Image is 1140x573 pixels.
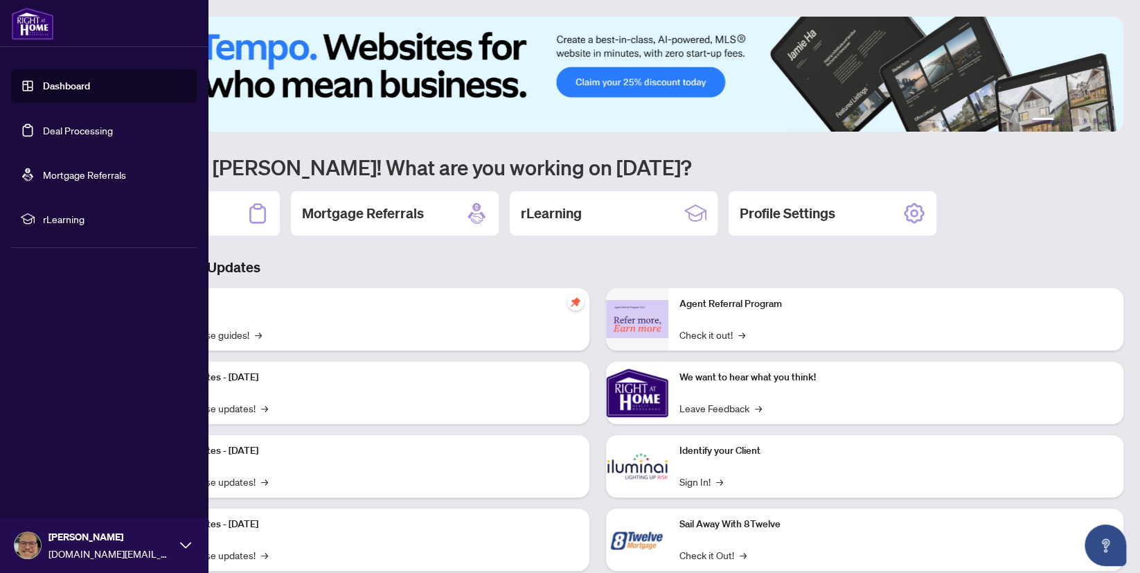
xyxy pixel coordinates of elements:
p: We want to hear what you think! [679,370,1112,385]
a: Leave Feedback→ [679,400,762,416]
img: Sail Away With 8Twelve [606,509,668,571]
img: Profile Icon [15,532,41,558]
span: → [755,400,762,416]
a: Mortgage Referrals [43,168,126,181]
h2: Mortgage Referrals [302,204,424,223]
img: logo [11,7,54,40]
button: 1 [1032,118,1054,123]
h3: Brokerage & Industry Updates [72,258,1123,277]
button: 6 [1104,118,1110,123]
span: → [261,474,268,489]
p: Platform Updates - [DATE] [145,370,578,385]
button: Open asap [1085,524,1126,566]
span: → [261,400,268,416]
p: Platform Updates - [DATE] [145,517,578,532]
span: → [261,547,268,563]
button: 3 [1071,118,1076,123]
span: pushpin [567,294,584,310]
p: Self-Help [145,297,578,312]
img: Agent Referral Program [606,300,668,338]
a: Check it Out!→ [679,547,747,563]
p: Platform Updates - [DATE] [145,443,578,459]
p: Identify your Client [679,443,1112,459]
button: 5 [1093,118,1098,123]
img: We want to hear what you think! [606,362,668,424]
button: 4 [1082,118,1087,123]
h2: Profile Settings [740,204,835,223]
a: Check it out!→ [679,327,745,342]
a: Sign In!→ [679,474,723,489]
a: Dashboard [43,80,90,92]
span: → [738,327,745,342]
a: Deal Processing [43,124,113,136]
span: rLearning [43,211,187,227]
h1: Welcome back [PERSON_NAME]! What are you working on [DATE]? [72,154,1123,180]
span: → [740,547,747,563]
img: Identify your Client [606,435,668,497]
img: Slide 0 [72,17,1123,132]
span: → [255,327,262,342]
span: [PERSON_NAME] [48,529,173,545]
p: Sail Away With 8Twelve [679,517,1112,532]
button: 2 [1060,118,1065,123]
span: → [716,474,723,489]
p: Agent Referral Program [679,297,1112,312]
span: [DOMAIN_NAME][EMAIL_ADDRESS][DOMAIN_NAME] [48,546,173,561]
h2: rLearning [521,204,582,223]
